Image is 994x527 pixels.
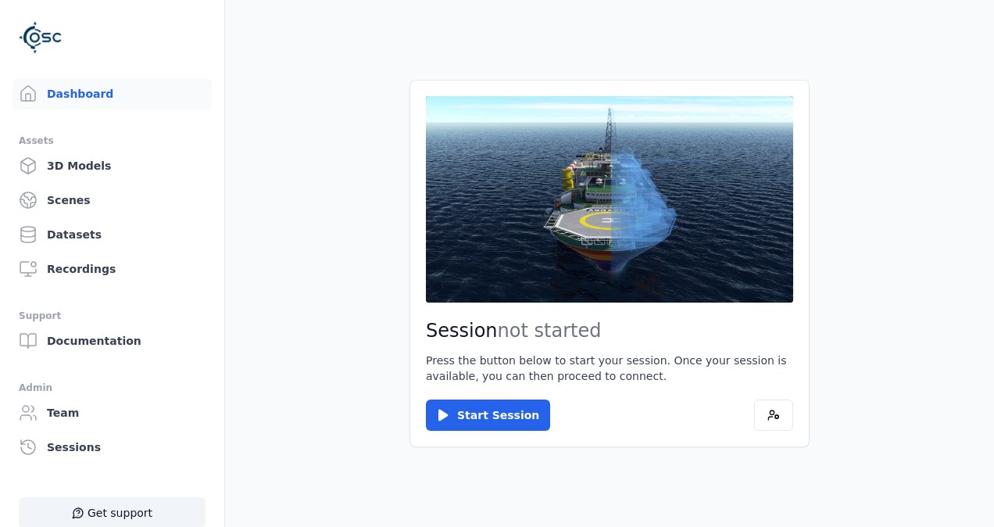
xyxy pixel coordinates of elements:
a: Dashboard [13,78,212,109]
p: Press the button below to start your session. Once your session is available, you can then procee... [426,353,793,384]
button: Start Session [426,400,550,431]
a: Scenes [13,185,212,216]
h2: Session [426,318,793,343]
a: Datasets [13,219,212,250]
a: Documentation [13,325,212,357]
a: Sessions [13,432,212,463]
a: Team [13,397,212,428]
a: 3D Models [13,150,212,181]
span: not started [498,320,602,342]
a: Recordings [13,253,212,285]
img: Logo [19,16,63,59]
div: Support [19,307,206,325]
div: Admin [19,378,206,397]
div: Assets [19,131,206,150]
